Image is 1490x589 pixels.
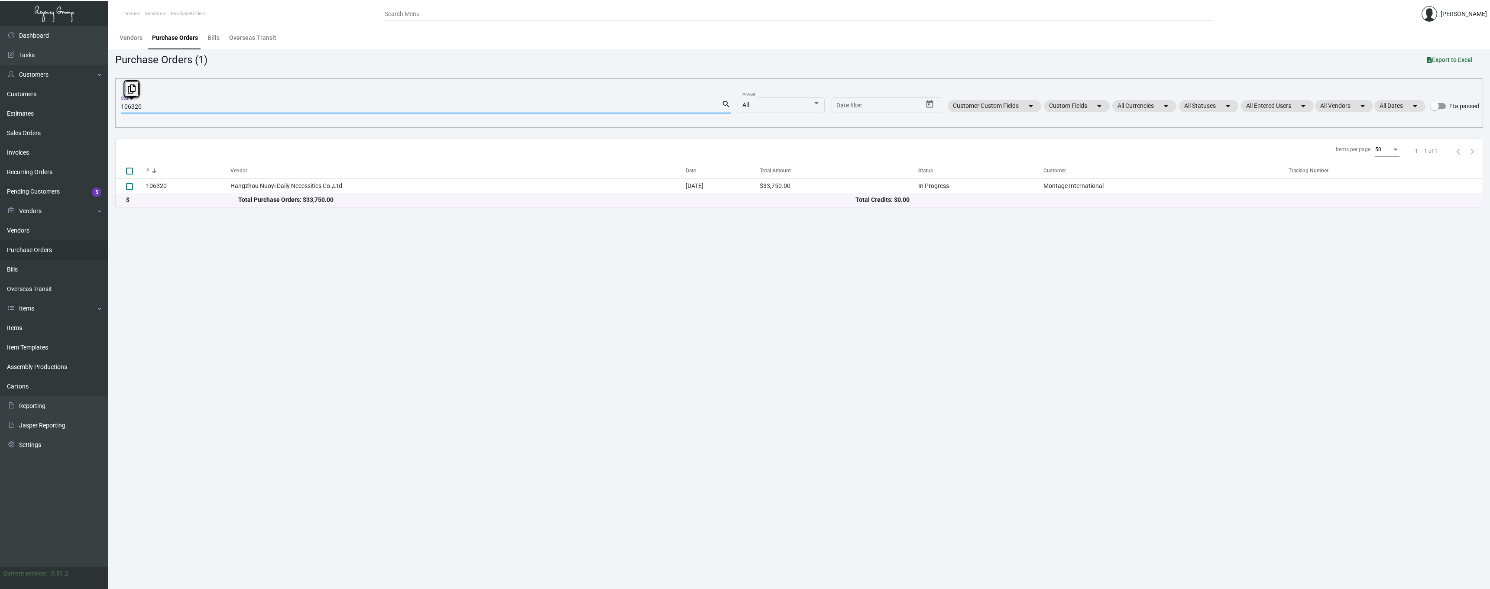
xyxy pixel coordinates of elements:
[126,195,238,204] div: $
[230,178,685,194] td: Hangzhou Nuoyi Daily Necessities Co.,Ltd
[760,178,918,194] td: $33,750.00
[742,101,749,108] span: All
[207,33,220,42] div: Bills
[1161,101,1171,111] mat-icon: arrow_drop_down
[146,178,230,194] td: 106320
[1357,101,1368,111] mat-icon: arrow_drop_down
[1374,100,1425,112] mat-chip: All Dates
[3,569,48,578] div: Current version:
[1420,52,1480,68] button: Export to Excel
[1465,144,1479,158] button: Next page
[1289,167,1328,175] div: Tracking Number
[230,167,685,175] div: Vendor
[1043,167,1066,175] div: Customer
[1415,147,1438,155] div: 1 – 1 of 1
[1451,144,1465,158] button: Previous page
[1044,100,1110,112] mat-chip: Custom Fields
[1410,101,1420,111] mat-icon: arrow_drop_down
[1043,167,1289,175] div: Customer
[145,11,162,16] span: Vendors
[146,167,149,175] div: #
[115,52,207,68] div: Purchase Orders (1)
[871,102,912,109] input: End date
[1422,6,1437,22] img: admin@bootstrapmaster.com
[760,167,791,175] div: Total Amount
[1375,147,1399,153] mat-select: Items per page:
[686,167,696,175] div: Date
[1026,101,1036,111] mat-icon: arrow_drop_down
[128,84,136,94] i: Copy
[152,33,198,42] div: Purchase Orders
[1043,178,1289,194] td: Montage International
[1179,100,1238,112] mat-chip: All Statuses
[123,11,136,16] span: Home
[1449,101,1479,111] span: Eta passed
[1315,100,1373,112] mat-chip: All Vendors
[855,195,1473,204] div: Total Credits: $0.00
[760,167,918,175] div: Total Amount
[918,167,933,175] div: Status
[918,178,1043,194] td: In Progress
[1289,167,1483,175] div: Tracking Number
[1112,100,1176,112] mat-chip: All Currencies
[230,167,247,175] div: Vendor
[1223,101,1233,111] mat-icon: arrow_drop_down
[146,167,230,175] div: #
[1241,100,1314,112] mat-chip: All Entered Users
[171,11,206,16] span: PurchaseOrders
[120,33,143,42] div: Vendors
[238,195,855,204] div: Total Purchase Orders: $33,750.00
[1427,56,1473,63] span: Export to Excel
[722,99,731,110] mat-icon: search
[1094,101,1105,111] mat-icon: arrow_drop_down
[1336,146,1372,153] div: Items per page:
[1298,101,1309,111] mat-icon: arrow_drop_down
[1375,146,1381,152] span: 50
[229,33,276,42] div: Overseas Transit
[923,97,937,111] button: Open calendar
[918,167,1043,175] div: Status
[686,167,760,175] div: Date
[948,100,1041,112] mat-chip: Customer Custom Fields
[836,102,863,109] input: Start date
[686,178,760,194] td: [DATE]
[1441,10,1487,19] div: [PERSON_NAME]
[51,569,68,578] div: 0.51.2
